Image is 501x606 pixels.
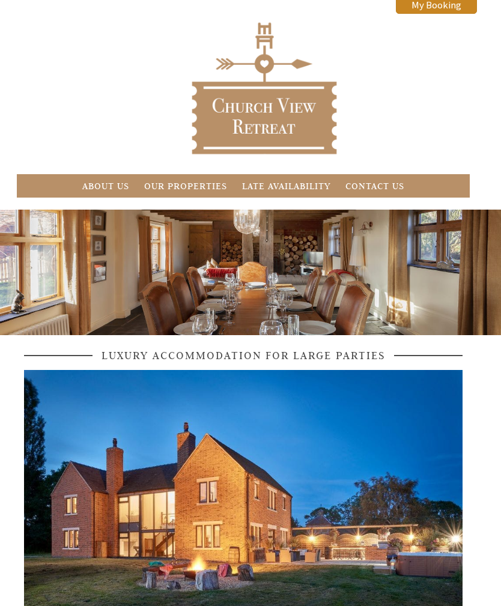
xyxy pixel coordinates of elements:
[144,180,227,192] a: Our Properties
[82,180,129,192] a: About Us
[345,180,404,192] a: Contact Us
[93,348,394,362] span: Luxury accommodation for large parties
[189,19,339,157] img: Church View Retreat
[242,180,330,192] a: Late Availability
